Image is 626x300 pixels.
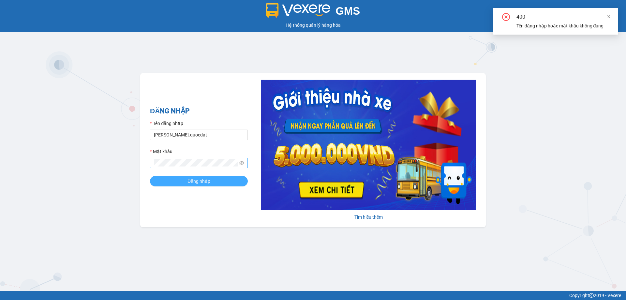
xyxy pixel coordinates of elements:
div: Hệ thống quản lý hàng hóa [2,22,624,29]
span: GMS [335,5,360,17]
span: close [606,14,611,19]
a: GMS [266,10,360,15]
div: Copyright 2019 - Vexere [5,292,621,299]
span: eye-invisible [239,161,244,165]
button: Đăng nhập [150,176,248,186]
h2: ĐĂNG NHẬP [150,106,248,117]
div: 400 [516,13,610,21]
span: copyright [589,293,594,298]
input: Tên đăng nhập [150,130,248,140]
label: Mật khẩu [150,148,172,155]
div: Tìm hiểu thêm [261,213,476,221]
span: close-circle [502,13,510,22]
input: Mật khẩu [154,159,238,166]
label: Tên đăng nhập [150,120,183,127]
span: Đăng nhập [187,178,210,185]
img: logo 2 [266,3,331,18]
img: banner-0 [261,80,476,210]
div: Tên đăng nhập hoặc mật khẩu không đúng [516,22,610,29]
